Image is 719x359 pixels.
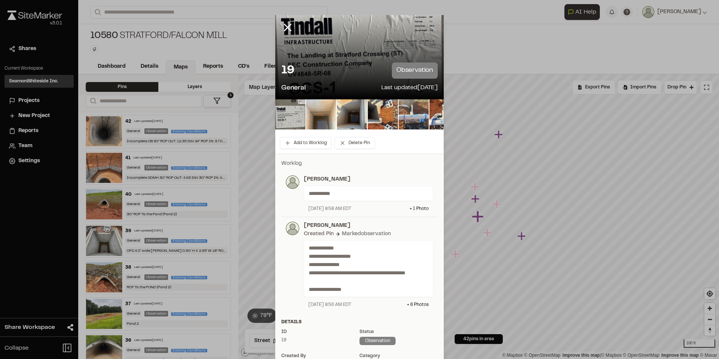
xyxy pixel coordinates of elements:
[335,137,375,149] button: Delete Pin
[399,99,429,129] img: file
[281,160,438,168] p: Worklog
[281,337,359,344] div: 19
[275,99,305,129] img: file
[304,175,433,184] p: [PERSON_NAME]
[359,337,396,345] div: observation
[368,99,398,129] img: file
[410,205,429,212] div: + 1 Photo
[308,301,351,308] div: [DATE] 8:56 AM EDT
[281,329,359,335] div: ID
[407,301,429,308] div: + 6 Photo s
[286,222,299,235] img: photo
[280,137,332,149] button: Add to Worklog
[304,222,433,230] p: [PERSON_NAME]
[308,205,351,212] div: [DATE] 8:58 AM EDT
[281,63,294,78] p: 19
[281,83,306,93] p: General
[359,329,438,335] div: Status
[429,99,460,129] img: file
[286,175,299,189] img: photo
[306,99,336,129] img: file
[392,62,438,79] p: observation
[342,230,391,238] div: Marked observation
[337,99,367,129] img: file
[381,83,438,93] p: Last updated [DATE]
[304,230,334,238] div: Created Pin
[281,319,438,326] div: Details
